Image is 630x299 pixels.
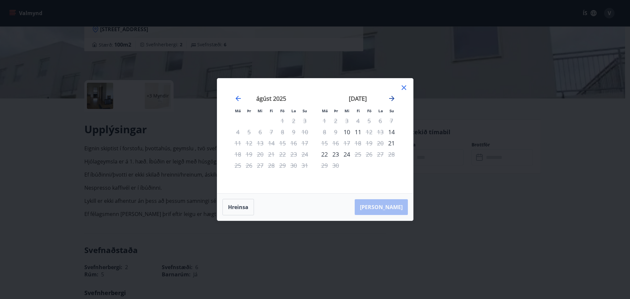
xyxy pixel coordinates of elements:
div: Calendar [225,86,405,185]
td: Not available. miðvikudagur, 13. ágúst 2025 [255,138,266,149]
td: sunnudagur, 14. september 2025 [386,126,397,138]
td: Not available. sunnudagur, 28. september 2025 [386,149,397,160]
td: Not available. sunnudagur, 7. september 2025 [386,115,397,126]
small: Fö [280,108,284,113]
div: Move backward to switch to the previous month. [234,95,242,102]
div: Aðeins innritun í boði [386,126,397,138]
td: Not available. þriðjudagur, 2. september 2025 [330,115,341,126]
small: Mi [345,108,349,113]
small: Fö [367,108,371,113]
small: Fi [270,108,273,113]
small: Þr [334,108,338,113]
td: Not available. fimmtudagur, 21. ágúst 2025 [266,149,277,160]
div: 24 [341,149,352,160]
td: Not available. fimmtudagur, 28. ágúst 2025 [266,160,277,171]
td: Not available. mánudagur, 11. ágúst 2025 [232,138,243,149]
td: Not available. sunnudagur, 17. ágúst 2025 [299,138,310,149]
td: Not available. miðvikudagur, 27. ágúst 2025 [255,160,266,171]
td: Not available. fimmtudagur, 4. september 2025 [352,115,364,126]
td: sunnudagur, 21. september 2025 [386,138,397,149]
td: Not available. miðvikudagur, 6. ágúst 2025 [255,126,266,138]
td: Not available. laugardagur, 13. september 2025 [375,126,386,138]
td: Not available. föstudagur, 5. september 2025 [364,115,375,126]
td: Not available. mánudagur, 1. september 2025 [319,115,330,126]
td: Not available. föstudagur, 15. ágúst 2025 [277,138,288,149]
small: Su [303,108,307,113]
td: Not available. föstudagur, 29. ágúst 2025 [277,160,288,171]
td: Not available. laugardagur, 30. ágúst 2025 [288,160,299,171]
td: miðvikudagur, 10. september 2025 [341,126,352,138]
td: Not available. þriðjudagur, 19. ágúst 2025 [243,149,255,160]
td: Not available. mánudagur, 18. ágúst 2025 [232,149,243,160]
td: miðvikudagur, 24. september 2025 [341,149,352,160]
div: Aðeins útritun í boði [319,138,330,149]
td: mánudagur, 22. september 2025 [319,149,330,160]
td: Not available. mánudagur, 15. september 2025 [319,138,330,149]
td: Not available. fimmtudagur, 14. ágúst 2025 [266,138,277,149]
td: Not available. þriðjudagur, 9. september 2025 [330,126,341,138]
td: Not available. sunnudagur, 3. ágúst 2025 [299,115,310,126]
small: Fi [357,108,360,113]
td: Not available. mánudagur, 4. ágúst 2025 [232,126,243,138]
td: fimmtudagur, 11. september 2025 [352,126,364,138]
td: Not available. miðvikudagur, 20. ágúst 2025 [255,149,266,160]
td: Not available. laugardagur, 20. september 2025 [375,138,386,149]
small: La [378,108,383,113]
td: Not available. sunnudagur, 10. ágúst 2025 [299,126,310,138]
td: Not available. þriðjudagur, 30. september 2025 [330,160,341,171]
div: Aðeins útritun í boði [352,149,364,160]
td: Not available. sunnudagur, 24. ágúst 2025 [299,149,310,160]
td: Not available. föstudagur, 1. ágúst 2025 [277,115,288,126]
td: Not available. þriðjudagur, 5. ágúst 2025 [243,126,255,138]
td: Not available. fimmtudagur, 25. september 2025 [352,149,364,160]
td: Not available. laugardagur, 2. ágúst 2025 [288,115,299,126]
td: Not available. miðvikudagur, 3. september 2025 [341,115,352,126]
td: Not available. föstudagur, 12. september 2025 [364,126,375,138]
td: Not available. laugardagur, 27. september 2025 [375,149,386,160]
small: La [291,108,296,113]
small: Þr [247,108,251,113]
small: Mi [258,108,262,113]
td: Not available. þriðjudagur, 12. ágúst 2025 [243,138,255,149]
td: Not available. miðvikudagur, 17. september 2025 [341,138,352,149]
td: Not available. fimmtudagur, 7. ágúst 2025 [266,126,277,138]
td: Not available. laugardagur, 9. ágúst 2025 [288,126,299,138]
div: Move forward to switch to the next month. [388,95,396,102]
td: Not available. sunnudagur, 31. ágúst 2025 [299,160,310,171]
div: Aðeins innritun í boði [341,126,352,138]
div: Aðeins útritun í boði [364,126,375,138]
div: 22 [319,149,330,160]
td: Not available. mánudagur, 29. september 2025 [319,160,330,171]
strong: [DATE] [349,95,367,102]
td: Not available. þriðjudagur, 26. ágúst 2025 [243,160,255,171]
small: Su [389,108,394,113]
td: Not available. mánudagur, 8. september 2025 [319,126,330,138]
button: Hreinsa [222,199,254,215]
div: 23 [330,149,341,160]
td: Not available. föstudagur, 8. ágúst 2025 [277,126,288,138]
small: Má [235,108,241,113]
td: Not available. laugardagur, 6. september 2025 [375,115,386,126]
small: Má [322,108,328,113]
td: Not available. föstudagur, 22. ágúst 2025 [277,149,288,160]
td: Not available. fimmtudagur, 18. september 2025 [352,138,364,149]
td: Not available. föstudagur, 19. september 2025 [364,138,375,149]
div: 11 [352,126,364,138]
td: Not available. mánudagur, 25. ágúst 2025 [232,160,243,171]
div: Aðeins innritun í boði [386,138,397,149]
td: Not available. laugardagur, 23. ágúst 2025 [288,149,299,160]
td: Not available. laugardagur, 16. ágúst 2025 [288,138,299,149]
td: þriðjudagur, 23. september 2025 [330,149,341,160]
td: Not available. þriðjudagur, 16. september 2025 [330,138,341,149]
td: Not available. föstudagur, 26. september 2025 [364,149,375,160]
strong: ágúst 2025 [256,95,286,102]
